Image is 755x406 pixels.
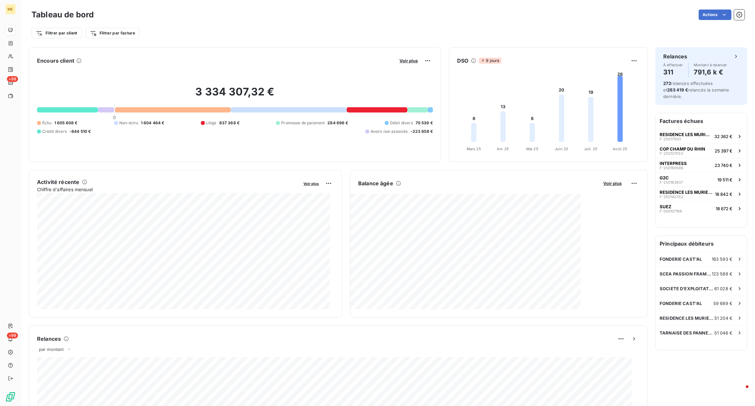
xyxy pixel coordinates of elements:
[371,129,408,134] span: Avoirs non associés
[7,76,18,82] span: +99
[660,132,712,137] span: RESIDENCE LES MURIERS
[603,181,622,186] span: Voir plus
[660,161,687,166] span: INTERPRESS
[303,181,319,186] span: Voir plus
[219,120,240,126] span: 837 368 €
[5,4,16,14] div: ME
[54,120,78,126] span: 1 605 608 €
[660,286,714,291] span: SOCIETE D'EXPLOITATION DES MARCHES COMMUNAUX
[467,147,481,151] tspan: Mars 25
[660,271,712,276] span: SCEA PASSION FRAMBOISES
[656,113,747,129] h6: Factures échues
[660,315,714,321] span: RESIDENCE LES MURIERS
[119,120,138,126] span: Non-échu
[37,335,61,343] h6: Relances
[416,120,433,126] span: 70 539 €
[699,10,731,20] button: Actions
[714,286,732,291] span: 61 028 €
[37,186,299,193] span: Chiffre d'affaires mensuel
[712,256,732,262] span: 163 593 €
[713,301,732,306] span: 59 689 €
[712,271,732,276] span: 123 588 €
[113,115,116,120] span: 0
[656,172,747,187] button: G2CF-25016383719 511 €
[663,67,683,77] h4: 311
[601,180,624,186] button: Voir plus
[5,392,16,402] img: Logo LeanPay
[656,201,747,215] button: SUEZF-00010716918 672 €
[660,190,712,195] span: RESIDENCE LES MURIERS
[656,236,747,252] h6: Principaux débiteurs
[656,158,747,172] button: INTERPRESSF-25016958923 740 €
[667,87,688,92] span: 283 419 €
[327,120,348,126] span: 284 696 €
[411,129,433,134] span: -223 858 €
[660,146,705,152] span: COP CHAMP DU RHIN
[7,333,18,338] span: +99
[715,148,732,153] span: 25 397 €
[694,63,727,67] span: Montant à relancer
[656,129,747,143] button: RESIDENCE LES MURIERSF-25017100132 362 €
[660,209,682,213] span: F-000107169
[714,134,732,139] span: 32 362 €
[660,204,671,209] span: SUEZ
[714,330,732,335] span: 51 046 €
[479,58,501,64] span: 9 jours
[715,192,732,197] span: 18 842 €
[358,179,393,187] h6: Balance âgée
[733,384,748,399] iframe: Intercom live chat
[281,120,325,126] span: Promesse de paiement
[31,28,82,38] button: Filtrer par client
[497,147,509,151] tspan: Avr. 25
[141,120,165,126] span: 1 604 464 €
[656,143,747,158] button: COP CHAMP DU RHINF-25013755325 397 €
[694,67,727,77] h4: 791,6 k €
[663,81,671,86] span: 272
[37,178,79,186] h6: Activité récente
[69,129,91,134] span: -844 510 €
[656,187,747,201] button: RESIDENCE LES MURIERSF-25014235218 842 €
[457,57,468,65] h6: DSO
[660,180,683,184] span: F-250163837
[660,152,683,155] span: F-250137553
[717,177,732,182] span: 19 511 €
[526,147,538,151] tspan: Mai 25
[715,163,732,168] span: 23 740 €
[584,147,597,151] tspan: Juil. 25
[716,206,732,211] span: 18 672 €
[42,129,67,134] span: Crédit divers
[660,175,669,180] span: G2C
[660,256,702,262] span: FONDERIE CAST'AL
[397,58,420,64] button: Voir plus
[206,120,217,126] span: Litige
[399,58,418,63] span: Voir plus
[390,120,413,126] span: Débit divers
[660,166,683,170] span: F-250169589
[301,180,321,186] button: Voir plus
[714,315,732,321] span: 51 204 €
[37,85,433,105] h2: 3 334 307,32 €
[42,120,52,126] span: Échu
[660,195,683,199] span: F-250142352
[555,147,568,151] tspan: Juin 25
[31,9,94,21] h3: Tableau de bord
[660,330,714,335] span: TARNAISE DES PANNEAUX SAS
[663,81,729,99] span: relances effectuées et relancés la semaine dernière.
[663,52,687,60] h6: Relances
[37,57,74,65] h6: Encours client
[5,77,15,88] a: +99
[660,137,681,141] span: F-250171001
[39,347,64,352] span: par montant
[663,63,683,67] span: À effectuer
[86,28,139,38] button: Filtrer par facture
[660,301,702,306] span: FONDERIE CAST'AL
[613,147,627,151] tspan: Août 25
